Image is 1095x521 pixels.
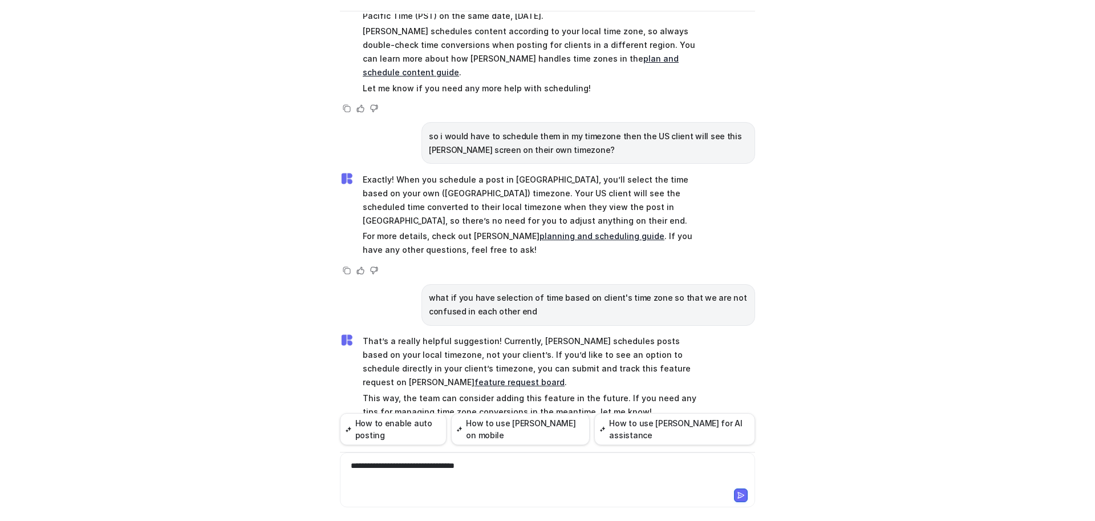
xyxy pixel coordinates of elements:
[363,173,696,228] p: Exactly! When you schedule a post in [GEOGRAPHIC_DATA], you’ll select the time based on your own ...
[363,25,696,79] p: [PERSON_NAME] schedules content according to your local time zone, so always double-check time co...
[429,291,748,318] p: what if you have selection of time based on client's time zone so that we are not confused in eac...
[340,172,354,185] img: Widget
[540,231,664,241] a: planning and scheduling guide
[340,333,354,347] img: Widget
[429,130,748,157] p: so i would have to schedule them in my timezone then the US client will see this [PERSON_NAME] sc...
[363,334,696,389] p: That’s a really helpful suggestion! Currently, [PERSON_NAME] schedules posts based on your local ...
[474,377,565,387] a: feature request board
[451,413,590,445] button: How to use [PERSON_NAME] on mobile
[363,229,696,257] p: For more details, check out [PERSON_NAME] . If you have any other questions, feel free to ask!
[340,413,447,445] button: How to enable auto posting
[363,82,696,95] p: Let me know if you need any more help with scheduling!
[594,413,755,445] button: How to use [PERSON_NAME] for AI assistance
[363,391,696,419] p: This way, the team can consider adding this feature in the future. If you need any tips for manag...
